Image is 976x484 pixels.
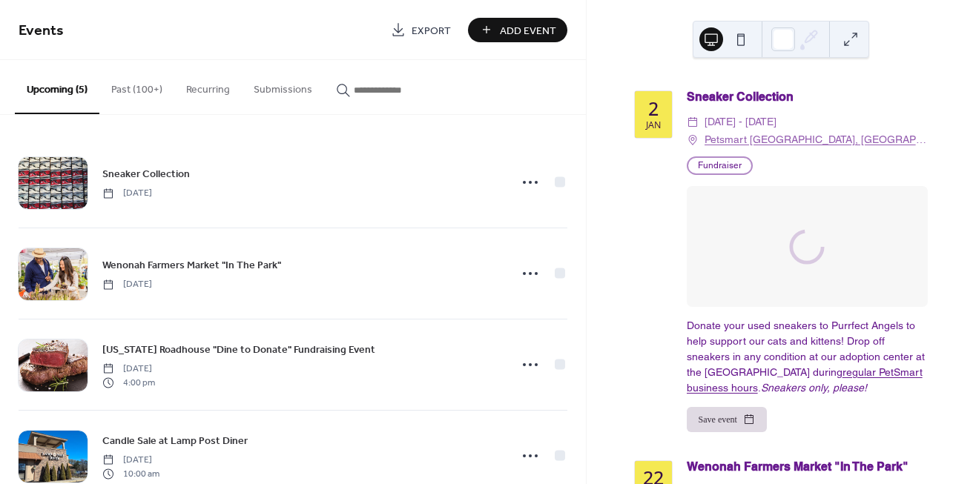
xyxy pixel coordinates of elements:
a: regular PetSmart business hours [687,366,923,394]
div: Donate your used sneakers to Purrfect Angels to help support our cats and kittens! Drop off sneak... [687,318,928,396]
span: [DATE] [102,454,159,467]
button: Past (100+) [99,60,174,113]
span: Export [412,23,451,39]
div: Sneaker Collection [687,88,928,106]
a: Petsmart [GEOGRAPHIC_DATA], [GEOGRAPHIC_DATA] [705,131,928,149]
span: Wenonah Farmers Market "In The Park" [102,258,281,274]
div: Jan [646,121,661,130]
span: [US_STATE] Roadhouse "Dine to Donate" Fundraising Event [102,342,375,358]
button: Recurring [174,60,242,113]
div: 2 [648,99,659,118]
span: 4:00 pm [102,376,155,389]
span: Sneaker Collection [102,167,190,182]
button: Save event [687,407,767,432]
span: [DATE] [102,362,155,376]
a: Sneaker Collection [102,165,190,182]
a: Export [380,18,462,42]
div: ​ [687,113,699,131]
a: Wenonah Farmers Market "In The Park" [687,460,909,474]
a: Candle Sale at Lamp Post Diner [102,432,248,449]
span: Events [19,16,64,45]
button: Add Event [468,18,567,42]
span: Candle Sale at Lamp Post Diner [102,434,248,449]
button: Upcoming (5) [15,60,99,114]
a: Wenonah Farmers Market "In The Park" [102,256,281,274]
span: 10:00 am [102,467,159,480]
div: ​ [687,131,699,149]
span: [DATE] [102,278,152,291]
button: Submissions [242,60,324,113]
a: [US_STATE] Roadhouse "Dine to Donate" Fundraising Event [102,341,375,358]
span: [DATE] - [DATE] [705,113,776,131]
i: Sneakers only, please! [761,382,867,394]
span: Add Event [500,23,556,39]
span: [DATE] [102,187,152,200]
